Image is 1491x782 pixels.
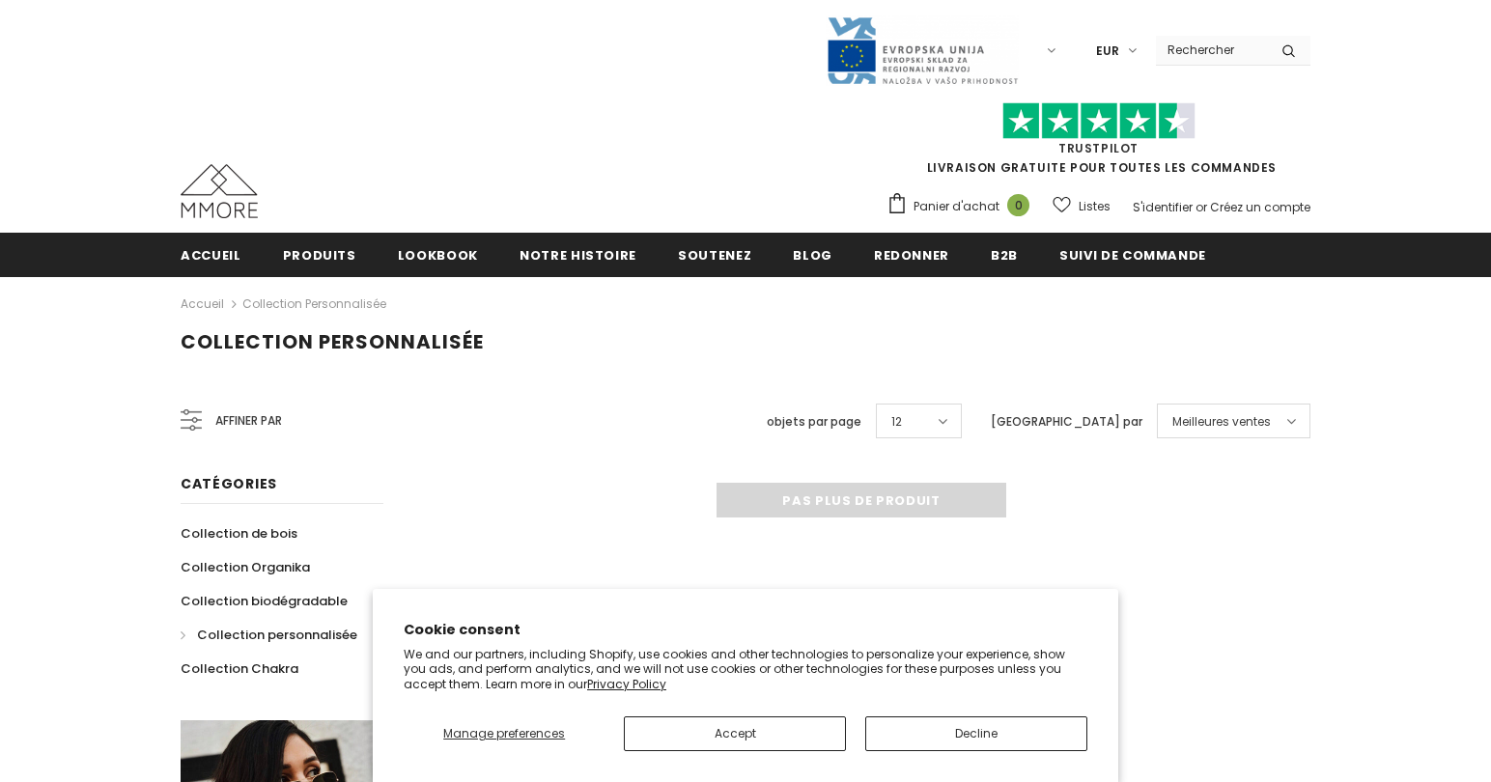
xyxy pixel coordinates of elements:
[398,233,478,276] a: Lookbook
[793,233,832,276] a: Blog
[678,246,751,265] span: soutenez
[197,626,357,644] span: Collection personnalisée
[181,524,297,543] span: Collection de bois
[991,246,1018,265] span: B2B
[678,233,751,276] a: soutenez
[404,716,605,751] button: Manage preferences
[242,295,386,312] a: Collection personnalisée
[181,584,348,618] a: Collection biodégradable
[181,233,241,276] a: Accueil
[443,725,565,741] span: Manage preferences
[1096,42,1119,61] span: EUR
[398,246,478,265] span: Lookbook
[1156,36,1267,64] input: Search Site
[181,517,297,550] a: Collection de bois
[891,412,902,432] span: 12
[826,15,1019,86] img: Javni Razpis
[767,412,861,432] label: objets par page
[1133,199,1193,215] a: S'identifier
[1007,194,1029,216] span: 0
[181,618,357,652] a: Collection personnalisée
[1210,199,1310,215] a: Créez un compte
[283,233,356,276] a: Produits
[181,659,298,678] span: Collection Chakra
[283,246,356,265] span: Produits
[181,246,241,265] span: Accueil
[991,412,1142,432] label: [GEOGRAPHIC_DATA] par
[1196,199,1207,215] span: or
[1002,102,1196,140] img: Faites confiance aux étoiles pilotes
[793,246,832,265] span: Blog
[587,676,666,692] a: Privacy Policy
[874,246,949,265] span: Redonner
[1079,197,1111,216] span: Listes
[1172,412,1271,432] span: Meilleures ventes
[520,233,636,276] a: Notre histoire
[886,111,1310,176] span: LIVRAISON GRATUITE POUR TOUTES LES COMMANDES
[865,716,1087,751] button: Decline
[181,164,258,218] img: Cas MMORE
[1059,233,1206,276] a: Suivi de commande
[181,652,298,685] a: Collection Chakra
[181,293,224,316] a: Accueil
[1053,189,1111,223] a: Listes
[520,246,636,265] span: Notre histoire
[404,620,1087,640] h2: Cookie consent
[991,233,1018,276] a: B2B
[826,42,1019,58] a: Javni Razpis
[1059,246,1206,265] span: Suivi de commande
[181,558,310,576] span: Collection Organika
[181,474,277,493] span: Catégories
[1058,140,1139,156] a: TrustPilot
[181,592,348,610] span: Collection biodégradable
[874,233,949,276] a: Redonner
[181,550,310,584] a: Collection Organika
[624,716,846,751] button: Accept
[404,647,1087,692] p: We and our partners, including Shopify, use cookies and other technologies to personalize your ex...
[181,328,484,355] span: Collection personnalisée
[914,197,999,216] span: Panier d'achat
[886,192,1039,221] a: Panier d'achat 0
[215,410,282,432] span: Affiner par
